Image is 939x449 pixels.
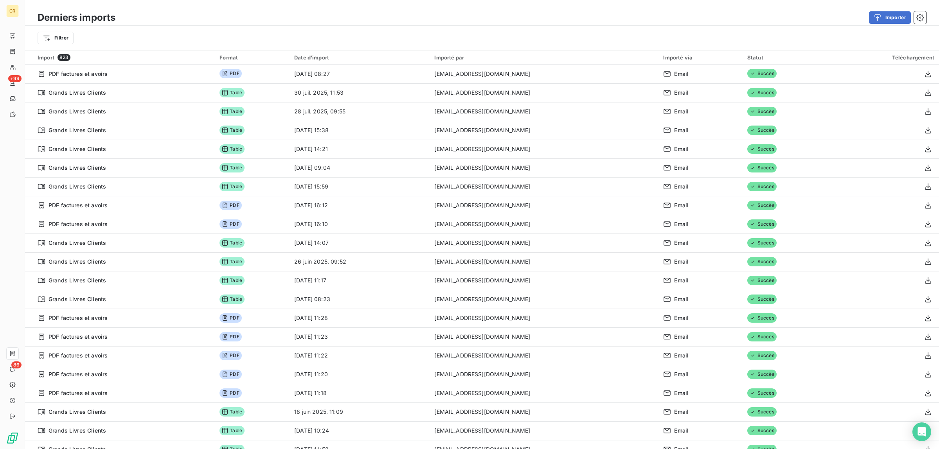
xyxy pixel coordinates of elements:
td: [EMAIL_ADDRESS][DOMAIN_NAME] [430,290,658,309]
td: [EMAIL_ADDRESS][DOMAIN_NAME] [430,196,658,215]
td: [EMAIL_ADDRESS][DOMAIN_NAME] [430,233,658,252]
div: Import [38,54,210,61]
td: [EMAIL_ADDRESS][DOMAIN_NAME] [430,384,658,402]
span: Grands Livres Clients [49,108,106,115]
button: Filtrer [38,32,74,44]
span: Succès [747,88,777,97]
span: Email [674,389,689,397]
span: PDF factures et avoirs [49,220,108,228]
td: [EMAIL_ADDRESS][DOMAIN_NAME] [430,252,658,271]
span: Email [674,352,689,359]
span: Email [674,427,689,435]
span: Succès [747,163,777,172]
td: [EMAIL_ADDRESS][DOMAIN_NAME] [430,421,658,440]
span: Succès [747,370,777,379]
span: Succès [747,351,777,360]
td: [DATE] 16:12 [290,196,430,215]
td: [EMAIL_ADDRESS][DOMAIN_NAME] [430,177,658,196]
td: [DATE] 08:23 [290,290,430,309]
span: Succès [747,126,777,135]
span: Table [219,163,245,172]
span: Grands Livres Clients [49,164,106,172]
div: Importé via [663,54,738,61]
span: Email [674,333,689,341]
span: Email [674,108,689,115]
span: PDF [219,370,241,379]
td: [DATE] 14:21 [290,140,430,158]
td: [EMAIL_ADDRESS][DOMAIN_NAME] [430,102,658,121]
div: Date d’import [294,54,425,61]
span: Succès [747,426,777,435]
span: Succès [747,257,777,266]
td: [DATE] 10:24 [290,421,430,440]
td: [DATE] 08:27 [290,65,430,83]
span: Succès [747,69,777,78]
td: 18 juin 2025, 11:09 [290,402,430,421]
span: Table [219,407,245,417]
td: [DATE] 11:28 [290,309,430,327]
span: Grands Livres Clients [49,295,106,303]
td: [DATE] 15:59 [290,177,430,196]
span: Email [674,314,689,322]
td: [EMAIL_ADDRESS][DOMAIN_NAME] [430,402,658,421]
span: Succès [747,144,777,154]
td: [DATE] 09:04 [290,158,430,177]
span: Grands Livres Clients [49,239,106,247]
td: [EMAIL_ADDRESS][DOMAIN_NAME] [430,271,658,290]
div: Format [219,54,285,61]
span: Succès [747,238,777,248]
span: Email [674,239,689,247]
span: Grands Livres Clients [49,427,106,435]
span: +99 [8,75,22,82]
td: [DATE] 11:22 [290,346,430,365]
span: Grands Livres Clients [49,89,106,97]
div: Téléchargement [831,54,934,61]
span: Email [674,164,689,172]
span: Table [219,144,245,154]
td: [EMAIL_ADDRESS][DOMAIN_NAME] [430,309,658,327]
span: Email [674,220,689,228]
span: Table [219,238,245,248]
h3: Derniers imports [38,11,115,25]
img: Logo LeanPay [6,432,19,444]
td: [DATE] 14:07 [290,233,430,252]
span: Email [674,89,689,97]
td: 28 juil. 2025, 09:55 [290,102,430,121]
span: Grands Livres Clients [49,145,106,153]
div: Importé par [434,54,654,61]
span: PDF [219,219,241,229]
td: [DATE] 11:20 [290,365,430,384]
span: Grands Livres Clients [49,277,106,284]
span: 823 [58,54,70,61]
span: Succès [747,407,777,417]
td: 26 juin 2025, 09:52 [290,252,430,271]
span: Succès [747,388,777,398]
span: PDF factures et avoirs [49,352,108,359]
span: PDF factures et avoirs [49,333,108,341]
td: [EMAIL_ADDRESS][DOMAIN_NAME] [430,215,658,233]
span: Email [674,408,689,416]
div: CR [6,5,19,17]
span: Email [674,258,689,266]
span: Succès [747,276,777,285]
span: Email [674,277,689,284]
td: [EMAIL_ADDRESS][DOMAIN_NAME] [430,83,658,102]
span: Grands Livres Clients [49,183,106,190]
span: Email [674,126,689,134]
span: Email [674,295,689,303]
span: Email [674,70,689,78]
span: Table [219,88,245,97]
span: Table [219,107,245,116]
span: Grands Livres Clients [49,408,106,416]
a: +99 [6,77,18,89]
td: [EMAIL_ADDRESS][DOMAIN_NAME] [430,327,658,346]
span: Succès [747,201,777,210]
span: Table [219,257,245,266]
span: Table [219,182,245,191]
span: Succès [747,332,777,341]
span: PDF [219,69,241,78]
span: Succès [747,313,777,323]
span: PDF factures et avoirs [49,389,108,397]
span: Succès [747,219,777,229]
td: [EMAIL_ADDRESS][DOMAIN_NAME] [430,346,658,365]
